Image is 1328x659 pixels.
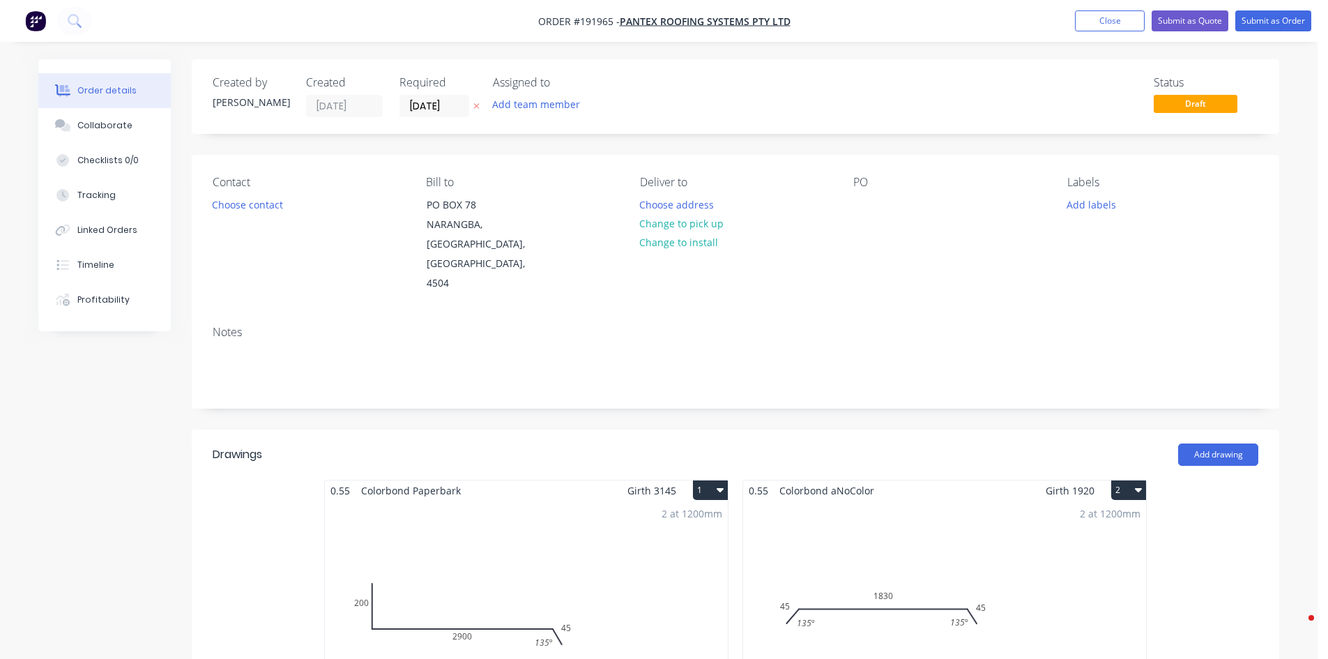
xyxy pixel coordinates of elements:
[693,480,728,500] button: 1
[213,176,404,189] div: Contact
[627,480,676,501] span: Girth 3145
[1152,10,1228,31] button: Submit as Quote
[77,84,137,97] div: Order details
[632,195,722,213] button: Choose address
[1178,444,1258,466] button: Add drawing
[427,215,542,293] div: NARANGBA, [GEOGRAPHIC_DATA], [GEOGRAPHIC_DATA], 4504
[213,76,289,89] div: Created by
[213,446,262,463] div: Drawings
[38,213,171,248] button: Linked Orders
[1154,95,1237,112] span: Draft
[620,15,791,28] a: PANTEX ROOFING SYSTEMS PTY LTD
[415,195,554,294] div: PO BOX 78NARANGBA, [GEOGRAPHIC_DATA], [GEOGRAPHIC_DATA], 4504
[399,76,476,89] div: Required
[485,95,588,114] button: Add team member
[38,143,171,178] button: Checklists 0/0
[1075,10,1145,31] button: Close
[77,259,114,271] div: Timeline
[77,224,137,236] div: Linked Orders
[632,233,726,252] button: Change to install
[1080,506,1140,521] div: 2 at 1200mm
[1154,76,1258,89] div: Status
[632,214,731,233] button: Change to pick up
[538,15,620,28] span: Order #191965 -
[640,176,831,189] div: Deliver to
[38,73,171,108] button: Order details
[426,176,617,189] div: Bill to
[77,119,132,132] div: Collaborate
[205,195,291,213] button: Choose contact
[1059,195,1123,213] button: Add labels
[325,480,356,501] span: 0.55
[213,95,289,109] div: [PERSON_NAME]
[306,76,383,89] div: Created
[662,506,722,521] div: 2 at 1200mm
[774,480,880,501] span: Colorbond aNoColor
[493,76,632,89] div: Assigned to
[38,282,171,317] button: Profitability
[356,480,466,501] span: Colorbond Paperbark
[1111,480,1146,500] button: 2
[77,154,139,167] div: Checklists 0/0
[743,480,774,501] span: 0.55
[1067,176,1258,189] div: Labels
[25,10,46,31] img: Factory
[427,195,542,215] div: PO BOX 78
[213,326,1258,339] div: Notes
[38,248,171,282] button: Timeline
[38,108,171,143] button: Collaborate
[77,189,116,202] div: Tracking
[1281,612,1314,645] iframe: Intercom live chat
[38,178,171,213] button: Tracking
[853,176,1044,189] div: PO
[1046,480,1094,501] span: Girth 1920
[493,95,588,114] button: Add team member
[77,294,130,306] div: Profitability
[1235,10,1311,31] button: Submit as Order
